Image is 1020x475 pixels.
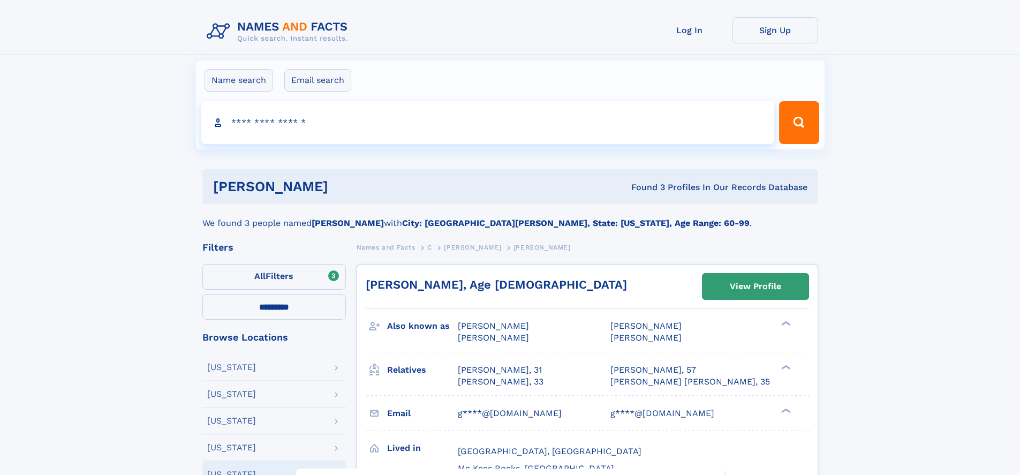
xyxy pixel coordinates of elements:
a: [PERSON_NAME], 31 [458,364,542,376]
a: Log In [647,17,732,43]
div: ❯ [779,320,791,327]
div: View Profile [730,274,781,299]
a: Names and Facts [357,240,415,254]
h3: Relatives [387,361,458,379]
div: ❯ [779,407,791,414]
span: All [254,271,266,281]
div: Filters [202,243,346,252]
b: [PERSON_NAME] [312,218,384,228]
span: [PERSON_NAME] [444,244,501,251]
span: Mc Kees Rocks, [GEOGRAPHIC_DATA] [458,463,614,473]
span: [PERSON_NAME] [458,321,529,331]
div: [US_STATE] [207,390,256,398]
span: [PERSON_NAME] [610,333,682,343]
span: [PERSON_NAME] [610,321,682,331]
label: Filters [202,264,346,290]
input: search input [201,101,775,144]
div: [US_STATE] [207,417,256,425]
button: Search Button [779,101,819,144]
div: [US_STATE] [207,363,256,372]
a: C [427,240,432,254]
div: We found 3 people named with . [202,204,818,230]
a: [PERSON_NAME], 57 [610,364,696,376]
span: [GEOGRAPHIC_DATA], [GEOGRAPHIC_DATA] [458,446,641,456]
a: [PERSON_NAME] [444,240,501,254]
span: [PERSON_NAME] [513,244,571,251]
b: City: [GEOGRAPHIC_DATA][PERSON_NAME], State: [US_STATE], Age Range: 60-99 [402,218,750,228]
h1: [PERSON_NAME] [213,180,480,193]
span: C [427,244,432,251]
div: [US_STATE] [207,443,256,452]
span: [PERSON_NAME] [458,333,529,343]
div: Browse Locations [202,333,346,342]
label: Email search [284,69,351,92]
label: Name search [205,69,273,92]
a: Sign Up [732,17,818,43]
a: View Profile [702,274,809,299]
h3: Lived in [387,439,458,457]
div: ❯ [779,364,791,371]
h3: Also known as [387,317,458,335]
div: Found 3 Profiles In Our Records Database [480,182,807,193]
a: [PERSON_NAME], 33 [458,376,543,388]
h3: Email [387,404,458,423]
a: [PERSON_NAME], Age [DEMOGRAPHIC_DATA] [366,278,627,291]
a: [PERSON_NAME] [PERSON_NAME], 35 [610,376,770,388]
img: Logo Names and Facts [202,17,357,46]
